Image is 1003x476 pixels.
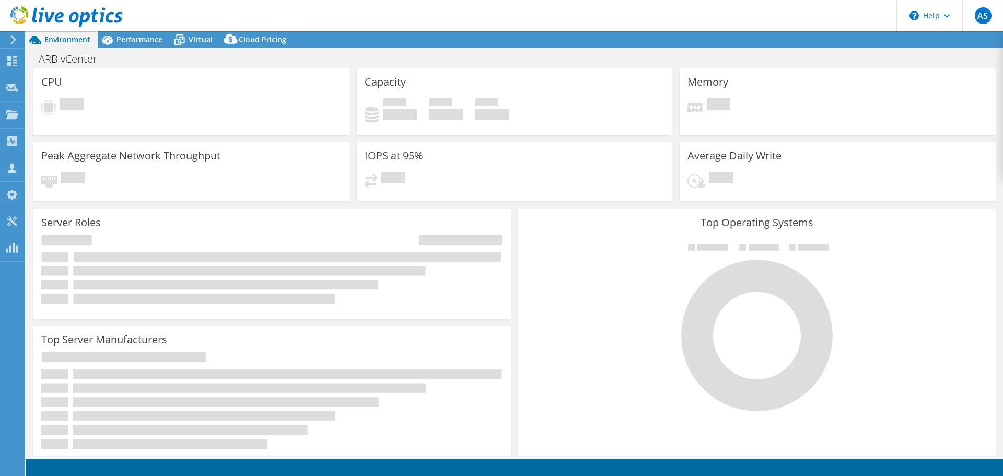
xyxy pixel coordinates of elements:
span: Total [475,98,498,109]
h1: ARB vCenter [34,53,113,65]
h3: Capacity [365,76,406,88]
h3: Top Server Manufacturers [41,334,167,345]
span: AS [975,7,992,24]
span: Performance [116,34,162,44]
span: Virtual [189,34,213,44]
h3: CPU [41,76,62,88]
span: Pending [61,172,85,186]
span: Used [383,98,406,109]
h4: 0 GiB [429,109,463,120]
span: Free [429,98,452,109]
h4: 0 GiB [383,109,417,120]
svg: \n [909,11,919,20]
h3: Server Roles [41,217,101,228]
span: Cloud Pricing [239,34,286,44]
h3: Average Daily Write [687,150,782,161]
h3: Memory [687,76,728,88]
span: Pending [709,172,733,186]
span: Pending [60,98,84,112]
h3: IOPS at 95% [365,150,423,161]
h3: Top Operating Systems [526,217,988,228]
span: Pending [707,98,730,112]
h4: 0 GiB [475,109,509,120]
h3: Peak Aggregate Network Throughput [41,150,220,161]
span: Environment [44,34,90,44]
span: Pending [381,172,405,186]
